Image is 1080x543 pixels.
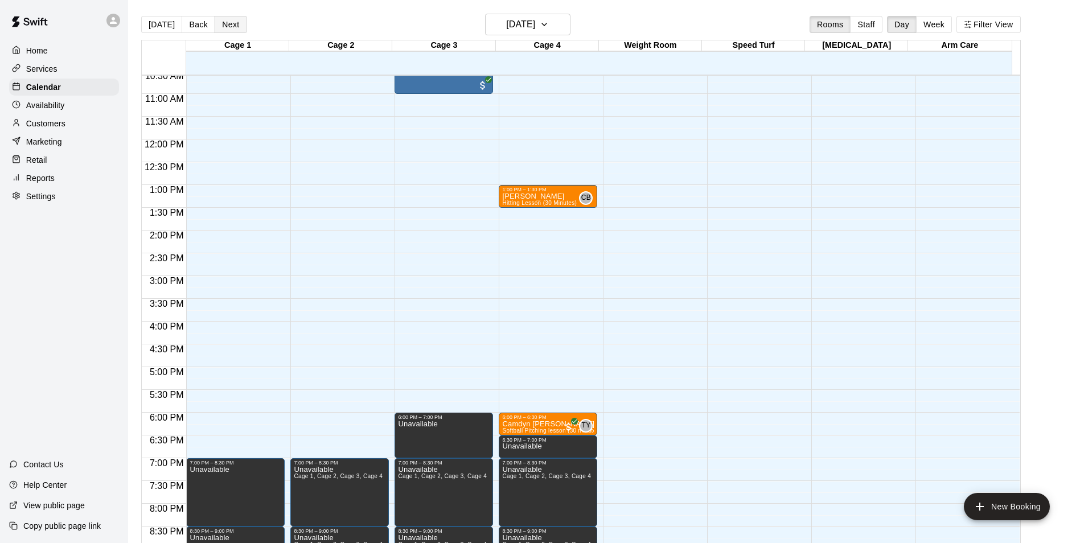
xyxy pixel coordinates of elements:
[810,16,851,33] button: Rooms
[502,187,594,192] div: 1:00 PM – 1:30 PM
[392,40,495,51] div: Cage 3
[147,481,187,491] span: 7:30 PM
[477,80,488,91] span: All customers have paid
[147,390,187,400] span: 5:30 PM
[9,42,119,59] a: Home
[23,520,101,532] p: Copy public page link
[563,421,574,433] span: All customers have paid
[26,63,58,75] p: Services
[26,45,48,56] p: Home
[916,16,952,33] button: Week
[147,367,187,377] span: 5:00 PM
[9,151,119,168] a: Retail
[9,115,119,132] a: Customers
[147,322,187,331] span: 4:00 PM
[142,117,187,126] span: 11:30 AM
[23,479,67,491] p: Help Center
[294,528,385,534] div: 8:30 PM – 9:00 PM
[579,191,593,205] div: Corey Betz
[702,40,805,51] div: Speed Turf
[964,493,1050,520] button: add
[395,458,493,526] div: 7:00 PM – 8:30 PM: Unavailable
[147,413,187,422] span: 6:00 PM
[26,191,56,202] p: Settings
[584,191,593,205] span: Corey Betz
[26,81,61,93] p: Calendar
[506,17,535,32] h6: [DATE]
[502,200,577,206] span: Hitting Lesson (30 Minutes)
[142,139,186,149] span: 12:00 PM
[294,460,385,466] div: 7:00 PM – 8:30 PM
[186,458,285,526] div: 7:00 PM – 8:30 PM: Unavailable
[23,500,85,511] p: View public page
[26,172,55,184] p: Reports
[956,16,1020,33] button: Filter View
[581,192,591,204] span: CB
[215,16,247,33] button: Next
[182,16,215,33] button: Back
[908,40,1011,51] div: Arm Care
[147,231,187,240] span: 2:00 PM
[398,473,487,479] span: Cage 1, Cage 2, Cage 3, Cage 4
[142,94,187,104] span: 11:00 AM
[147,253,187,263] span: 2:30 PM
[887,16,917,33] button: Day
[579,419,593,433] div: Tiffani Yingling
[26,136,62,147] p: Marketing
[599,40,702,51] div: Weight Room
[584,419,593,433] span: Tiffani Yingling
[9,133,119,150] a: Marketing
[502,528,594,534] div: 8:30 PM – 9:00 PM
[9,97,119,114] a: Availability
[290,458,389,526] div: 7:00 PM – 8:30 PM: Unavailable
[26,100,65,111] p: Availability
[23,459,64,470] p: Contact Us
[9,79,119,96] a: Calendar
[190,460,281,466] div: 7:00 PM – 8:30 PM
[147,344,187,354] span: 4:30 PM
[147,299,187,308] span: 3:30 PM
[499,458,597,526] div: 7:00 PM – 8:30 PM: Unavailable
[499,435,597,458] div: 6:30 PM – 7:00 PM: Unavailable
[9,188,119,205] a: Settings
[9,170,119,187] a: Reports
[805,40,908,51] div: [MEDICAL_DATA]
[142,162,186,172] span: 12:30 PM
[190,528,281,534] div: 8:30 PM – 9:00 PM
[147,185,187,195] span: 1:00 PM
[147,208,187,217] span: 1:30 PM
[395,413,493,458] div: 6:00 PM – 7:00 PM: Unavailable
[502,473,591,479] span: Cage 1, Cage 2, Cage 3, Cage 4
[850,16,882,33] button: Staff
[186,40,289,51] div: Cage 1
[26,154,47,166] p: Retail
[398,414,490,420] div: 6:00 PM – 7:00 PM
[502,414,594,420] div: 6:00 PM – 6:30 PM
[147,526,187,536] span: 8:30 PM
[147,276,187,286] span: 3:00 PM
[502,437,594,443] div: 6:30 PM – 7:00 PM
[502,460,594,466] div: 7:00 PM – 8:30 PM
[147,458,187,468] span: 7:00 PM
[499,185,597,208] div: 1:00 PM – 1:30 PM: Jake Desort
[142,71,187,81] span: 10:30 AM
[141,16,182,33] button: [DATE]
[581,420,590,431] span: TY
[26,118,65,129] p: Customers
[499,413,597,435] div: 6:00 PM – 6:30 PM: Camdyn Kittinger
[147,504,187,513] span: 8:00 PM
[9,60,119,77] a: Services
[502,427,652,434] span: Softball Pitching lesson (30 minutes) [PERSON_NAME]
[485,14,570,35] button: [DATE]
[294,473,383,479] span: Cage 1, Cage 2, Cage 3, Cage 4
[147,435,187,445] span: 6:30 PM
[398,460,490,466] div: 7:00 PM – 8:30 PM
